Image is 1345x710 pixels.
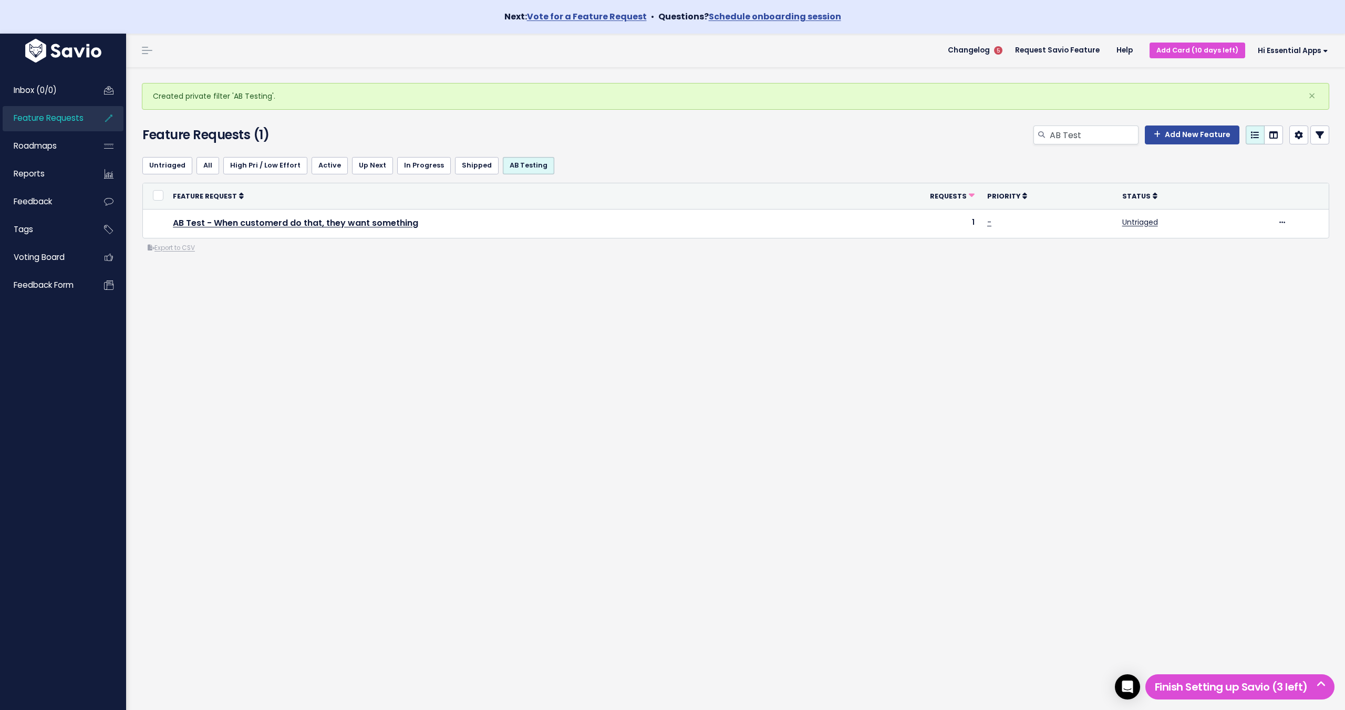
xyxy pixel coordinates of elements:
a: High Pri / Low Effort [223,157,307,174]
a: Status [1122,191,1157,201]
a: AB Testing [503,157,554,174]
a: Reports [3,162,87,186]
span: Voting Board [14,252,65,263]
span: Changelog [948,47,990,54]
a: All [196,157,219,174]
span: 5 [994,46,1002,55]
span: Reports [14,168,45,179]
span: Feedback form [14,279,74,290]
span: × [1308,87,1316,105]
button: Close [1298,83,1326,109]
a: Help [1108,43,1141,58]
ul: Filter feature requests [142,157,1329,174]
a: Request Savio Feature [1007,43,1108,58]
span: Priority [987,192,1020,201]
a: Priority [987,191,1027,201]
span: Feature Requests [14,112,84,123]
span: Roadmaps [14,140,57,151]
span: Feedback [14,196,52,207]
span: Feature Request [173,192,237,201]
a: Vote for a Feature Request [527,11,647,23]
a: Feedback [3,190,87,214]
h4: Feature Requests (1) [142,126,527,144]
a: Hi Essential Apps [1245,43,1337,59]
a: Feature Request [173,191,244,201]
h5: Finish Setting up Savio (3 left) [1150,679,1330,695]
a: - [987,217,991,227]
td: 1 [834,209,981,238]
span: Requests [930,192,967,201]
strong: Questions? [658,11,841,23]
a: Schedule onboarding session [709,11,841,23]
a: Export to CSV [148,244,195,252]
a: Active [312,157,348,174]
a: Up Next [352,157,393,174]
a: Feature Requests [3,106,87,130]
a: Shipped [455,157,499,174]
a: Tags [3,217,87,242]
a: Requests [930,191,975,201]
a: Feedback form [3,273,87,297]
img: logo-white.9d6f32f41409.svg [23,39,104,62]
a: Untriaged [1122,217,1158,227]
a: Add Card (10 days left) [1150,43,1245,58]
a: In Progress [397,157,451,174]
a: Inbox (0/0) [3,78,87,102]
div: Open Intercom Messenger [1115,674,1140,699]
a: Add New Feature [1145,126,1239,144]
a: Roadmaps [3,134,87,158]
a: Voting Board [3,245,87,269]
input: Search features... [1049,126,1139,144]
div: Created private filter 'AB Testing'. [142,83,1329,110]
span: • [651,11,654,23]
span: Tags [14,224,33,235]
a: Untriaged [142,157,192,174]
a: AB Test - When customerd do that, they want something [173,217,418,229]
strong: Next: [504,11,647,23]
span: Inbox (0/0) [14,85,57,96]
span: Hi Essential Apps [1258,47,1328,55]
span: Status [1122,192,1151,201]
